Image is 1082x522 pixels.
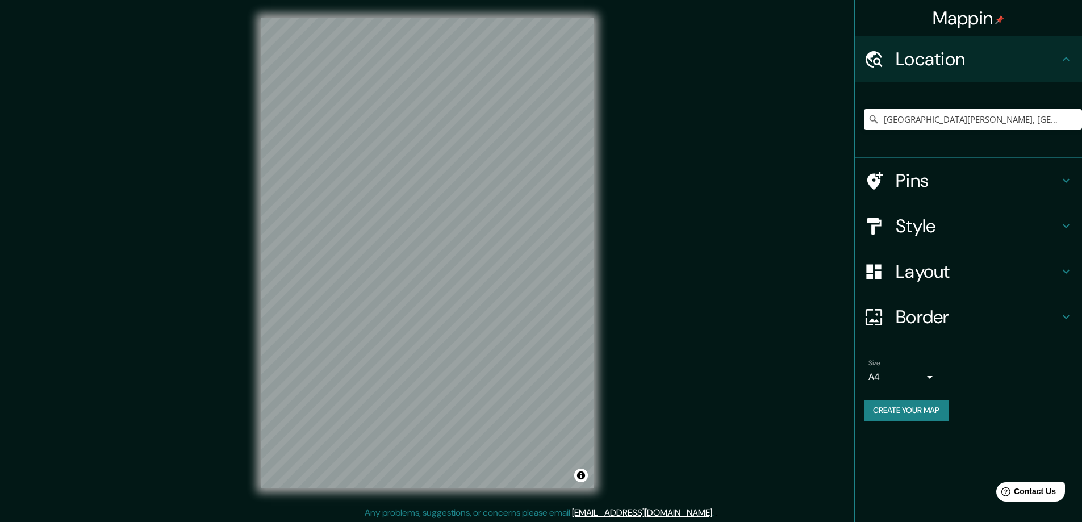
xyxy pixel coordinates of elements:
button: Toggle attribution [574,469,588,482]
div: Style [855,203,1082,249]
h4: Location [896,48,1059,70]
input: Pick your city or area [864,109,1082,130]
a: [EMAIL_ADDRESS][DOMAIN_NAME] [572,507,712,519]
div: Border [855,294,1082,340]
div: Location [855,36,1082,82]
h4: Layout [896,260,1059,283]
p: Any problems, suggestions, or concerns please email . [365,506,714,520]
div: . [716,506,718,520]
div: Layout [855,249,1082,294]
h4: Border [896,306,1059,328]
h4: Pins [896,169,1059,192]
div: . [714,506,716,520]
h4: Style [896,215,1059,237]
div: Pins [855,158,1082,203]
img: pin-icon.png [995,15,1004,24]
iframe: Help widget launcher [981,478,1070,510]
canvas: Map [261,18,594,488]
div: A4 [868,368,937,386]
button: Create your map [864,400,949,421]
h4: Mappin [933,7,1005,30]
label: Size [868,358,880,368]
